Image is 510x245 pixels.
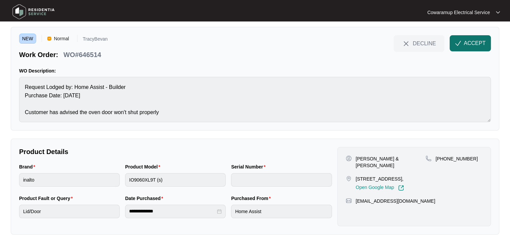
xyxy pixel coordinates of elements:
label: Brand [19,163,38,170]
img: Link-External [398,185,404,191]
button: check-IconACCEPT [450,35,491,51]
p: WO Description: [19,67,491,74]
img: check-Icon [455,40,461,46]
p: Cowaramup Electrical Service [427,9,490,16]
img: dropdown arrow [496,11,500,14]
a: Open Google Map [356,185,404,191]
p: Product Details [19,147,332,156]
p: Work Order: [19,50,58,59]
textarea: Hi Team, Please organise and attend service call for an InAlto IO9060XL9T Oven Request Lodged by:... [19,77,491,122]
img: map-pin [426,155,432,161]
input: Serial Number [231,173,332,187]
label: Product Fault or Query [19,195,75,202]
img: close-Icon [402,40,410,48]
input: Brand [19,173,120,187]
span: DECLINE [413,40,436,47]
label: Date Purchased [125,195,166,202]
p: [EMAIL_ADDRESS][DOMAIN_NAME] [356,198,435,204]
input: Product Fault or Query [19,205,120,218]
input: Purchased From [231,205,332,218]
img: map-pin [346,176,352,182]
img: residentia service logo [10,2,57,22]
button: close-IconDECLINE [394,35,444,51]
img: user-pin [346,155,352,161]
p: [STREET_ADDRESS], [356,176,404,182]
input: Date Purchased [129,208,216,215]
span: Normal [51,34,72,44]
p: [PHONE_NUMBER] [436,155,478,162]
p: TracyBevan [83,37,108,44]
img: Vercel Logo [47,37,51,41]
label: Product Model [125,163,163,170]
p: [PERSON_NAME] & [PERSON_NAME] [356,155,426,169]
label: Serial Number [231,163,268,170]
span: NEW [19,34,36,44]
input: Product Model [125,173,226,187]
p: WO#646514 [63,50,101,59]
img: map-pin [346,198,352,204]
label: Purchased From [231,195,273,202]
span: ACCEPT [464,39,486,47]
